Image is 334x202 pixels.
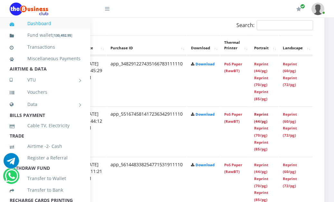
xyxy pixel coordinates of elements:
[283,75,297,87] a: Reprint (72/pg)
[254,112,268,124] a: Reprint (44/pg)
[283,162,297,174] a: Reprint (60/pg)
[296,6,301,12] i: Renew/Upgrade Subscription
[80,35,106,55] th: Date: activate to sort column ascending
[196,162,215,167] a: Download
[10,28,81,43] a: Fund wallet[130,492.95]
[254,140,268,152] a: Reprint (85/pg)
[196,62,215,66] a: Download
[224,162,242,174] a: PoS Paper (RawBT)
[107,35,186,55] th: Purchase ID: activate to sort column ascending
[250,35,278,55] th: Portrait: activate to sort column ascending
[224,112,242,124] a: PoS Paper (RawBT)
[283,126,297,138] a: Reprint (72/pg)
[254,126,268,138] a: Reprint (70/pg)
[196,112,215,117] a: Download
[224,62,242,73] a: PoS Paper (RawBT)
[300,4,305,9] span: Renew/Upgrade Subscription
[187,35,220,55] th: Download: activate to sort column ascending
[107,106,186,156] td: app_551674581417236342911110
[4,158,19,168] a: Chat for support
[10,139,81,154] a: Airtime -2- Cash
[5,173,18,184] a: Chat for support
[311,3,324,15] img: User
[254,190,268,202] a: Reprint (85/pg)
[254,176,268,188] a: Reprint (70/pg)
[54,33,71,38] b: 130,492.95
[254,75,268,87] a: Reprint (70/pg)
[10,16,81,31] a: Dashboard
[10,118,81,133] a: Cable TV, Electricity
[10,85,81,100] a: Vouchers
[283,112,297,124] a: Reprint (60/pg)
[107,56,186,106] td: app_348291227435166783111110
[10,3,48,15] img: Logo
[10,40,81,54] a: Transactions
[283,62,297,73] a: Reprint (60/pg)
[254,89,268,101] a: Reprint (85/pg)
[236,20,313,30] label: Search:
[257,20,313,30] input: Search:
[283,176,297,188] a: Reprint (72/pg)
[10,72,81,88] a: VTU
[254,62,268,73] a: Reprint (44/pg)
[10,51,81,66] a: Miscellaneous Payments
[254,162,268,174] a: Reprint (44/pg)
[80,106,106,156] td: [DATE] 11:44:12 AM
[80,56,106,106] td: [DATE] 11:45:29 AM
[220,35,250,55] th: Thermal Printer: activate to sort column ascending
[10,150,81,165] a: Register a Referral
[52,33,72,38] small: [ ]
[10,171,81,186] a: Transfer to Wallet
[279,35,312,55] th: Landscape: activate to sort column ascending
[10,96,81,112] a: Data
[10,183,81,197] a: Transfer to Bank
